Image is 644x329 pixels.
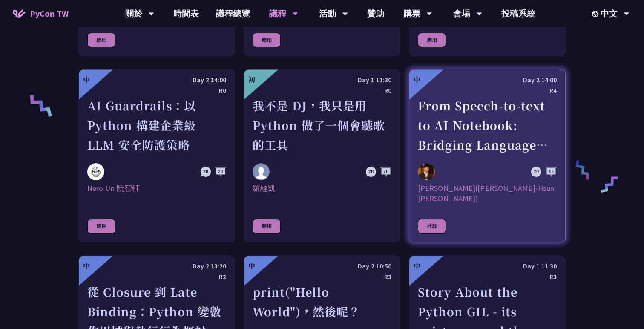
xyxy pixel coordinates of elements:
[87,163,104,180] img: Nero Un 阮智軒
[253,33,281,47] div: 應用
[253,96,391,155] div: 我不是 DJ，我只是用 Python 做了一個會聽歌的工具
[253,75,391,85] div: Day 1 11:30
[87,271,226,282] div: R2
[253,163,270,180] img: 羅經凱
[253,85,391,96] div: R0
[253,261,391,271] div: Day 2 10:50
[87,85,226,96] div: R0
[414,261,420,271] div: 中
[4,3,77,24] a: PyCon TW
[409,69,566,242] a: 中 Day 2 14:00 R4 From Speech-to-text to AI Notebook: Bridging Language and Technology at PyCon [G...
[418,33,446,47] div: 應用
[418,183,557,204] div: [PERSON_NAME]([PERSON_NAME]-Hsun [PERSON_NAME])
[83,261,90,271] div: 中
[244,69,400,242] a: 初 Day 1 11:30 R0 我不是 DJ，我只是用 Python 做了一個會聽歌的工具 羅經凱 羅經凱 應用
[87,75,226,85] div: Day 2 14:00
[30,7,69,20] span: PyCon TW
[418,85,557,96] div: R4
[253,183,391,204] div: 羅經凱
[78,69,235,242] a: 中 Day 2 14:00 R0 AI Guardrails：以 Python 構建企業級 LLM 安全防護策略 Nero Un 阮智軒 Nero Un 阮智軒 應用
[83,75,90,85] div: 中
[87,219,115,234] div: 應用
[248,261,255,271] div: 中
[248,75,255,85] div: 初
[253,271,391,282] div: R3
[418,271,557,282] div: R3
[418,261,557,271] div: Day 1 11:30
[418,96,557,155] div: From Speech-to-text to AI Notebook: Bridging Language and Technology at PyCon [GEOGRAPHIC_DATA]
[13,9,26,18] img: Home icon of PyCon TW 2025
[418,75,557,85] div: Day 2 14:00
[87,96,226,155] div: AI Guardrails：以 Python 構建企業級 LLM 安全防護策略
[87,183,226,204] div: Nero Un 阮智軒
[87,33,115,47] div: 應用
[87,261,226,271] div: Day 2 13:20
[418,163,435,180] img: 李昱勳 (Yu-Hsun Lee)
[414,75,420,85] div: 中
[253,219,281,234] div: 應用
[418,219,446,234] div: 社群
[592,11,601,17] img: Locale Icon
